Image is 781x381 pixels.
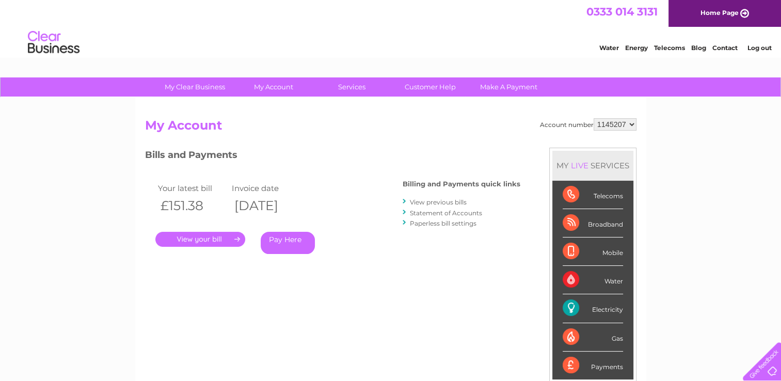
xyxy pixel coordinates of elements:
[155,195,230,216] th: £151.38
[563,266,623,294] div: Water
[309,77,394,97] a: Services
[466,77,551,97] a: Make A Payment
[552,151,633,180] div: MY SERVICES
[152,77,237,97] a: My Clear Business
[231,77,316,97] a: My Account
[563,237,623,266] div: Mobile
[229,181,304,195] td: Invoice date
[261,232,315,254] a: Pay Here
[147,6,635,50] div: Clear Business is a trading name of Verastar Limited (registered in [GEOGRAPHIC_DATA] No. 3667643...
[712,44,738,52] a: Contact
[563,352,623,379] div: Payments
[586,5,658,18] a: 0333 014 3131
[145,118,636,138] h2: My Account
[563,323,623,352] div: Gas
[155,181,230,195] td: Your latest bill
[747,44,771,52] a: Log out
[563,209,623,237] div: Broadband
[410,209,482,217] a: Statement of Accounts
[540,118,636,131] div: Account number
[403,180,520,188] h4: Billing and Payments quick links
[155,232,245,247] a: .
[563,294,623,323] div: Electricity
[27,27,80,58] img: logo.png
[691,44,706,52] a: Blog
[388,77,473,97] a: Customer Help
[599,44,619,52] a: Water
[563,181,623,209] div: Telecoms
[410,198,467,206] a: View previous bills
[145,148,520,166] h3: Bills and Payments
[654,44,685,52] a: Telecoms
[625,44,648,52] a: Energy
[410,219,476,227] a: Paperless bill settings
[569,161,591,170] div: LIVE
[229,195,304,216] th: [DATE]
